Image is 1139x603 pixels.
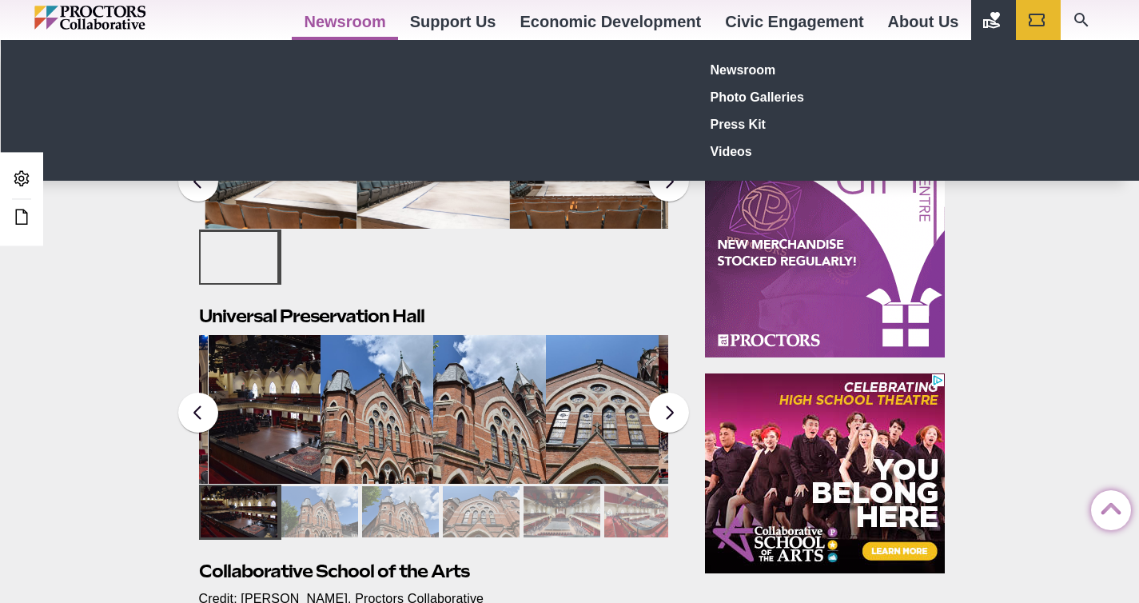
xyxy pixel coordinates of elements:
strong: Universal Preservation Hall [199,305,424,326]
a: Admin Area [8,165,35,194]
button: Next slide [649,393,689,433]
a: Photo Galleries [704,83,938,110]
iframe: Advertisement [705,373,945,573]
a: Edit this Post/Page [8,203,35,233]
a: Back to Top [1091,491,1123,523]
a: Press Kit [704,110,938,138]
button: Next slide [649,162,689,202]
strong: Collaborative School of the Arts [199,561,469,581]
button: Previous slide [178,393,218,433]
a: Videos [704,138,938,165]
button: Previous slide [178,162,218,202]
iframe: Advertisement [705,158,945,357]
img: Proctors logo [34,6,214,30]
a: Newsroom [704,56,938,83]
